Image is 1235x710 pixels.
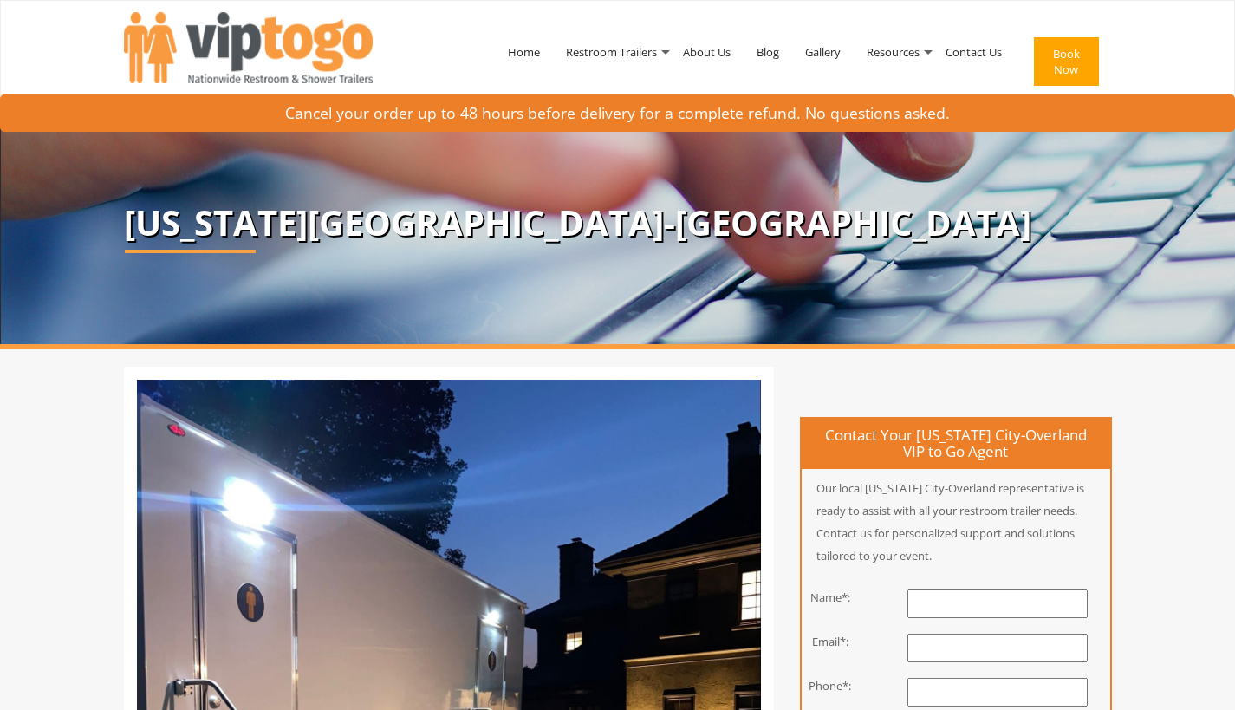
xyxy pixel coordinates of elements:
[744,7,792,97] a: Blog
[670,7,744,97] a: About Us
[124,204,1112,242] p: [US_STATE][GEOGRAPHIC_DATA]-[GEOGRAPHIC_DATA]
[802,419,1110,470] h4: Contact Your [US_STATE] City-Overland VIP to Go Agent
[854,7,933,97] a: Resources
[933,7,1015,97] a: Contact Us
[789,634,873,650] div: Email*:
[802,477,1110,567] p: Our local [US_STATE] City-Overland representative is ready to assist with all your restroom trail...
[1015,7,1112,123] a: Book Now
[553,7,670,97] a: Restroom Trailers
[789,678,873,694] div: Phone*:
[1034,37,1099,86] button: Book Now
[495,7,553,97] a: Home
[124,12,373,83] img: VIPTOGO
[789,589,873,606] div: Name*:
[1166,641,1235,710] button: Live Chat
[792,7,854,97] a: Gallery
